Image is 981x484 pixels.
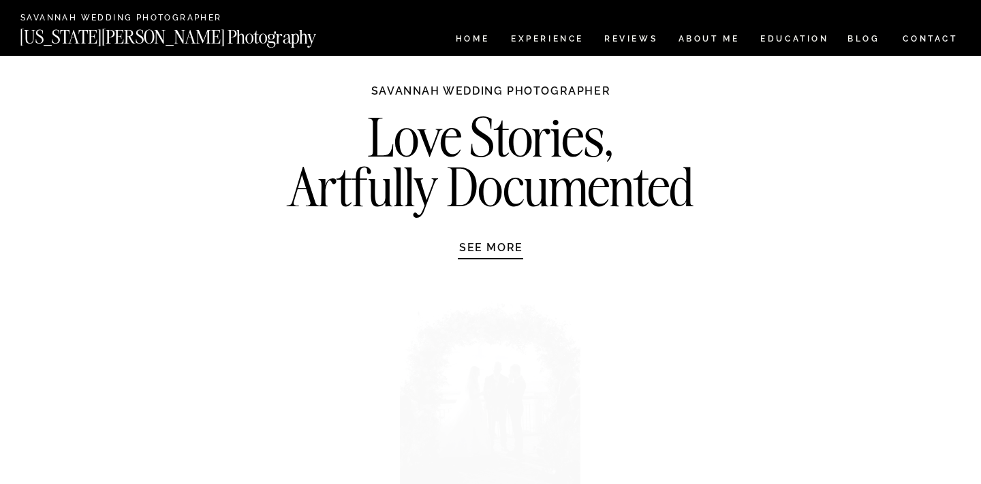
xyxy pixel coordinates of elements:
a: Experience [511,35,582,46]
a: HOME [453,35,492,46]
a: CONTACT [902,31,959,46]
a: BLOG [847,35,880,46]
a: Savannah Wedding Photographer [20,14,225,24]
a: [US_STATE][PERSON_NAME] Photography [20,28,362,39]
a: REVIEWS [604,35,655,46]
a: SEE MORE [426,240,556,254]
a: ABOUT ME [678,35,740,46]
h2: Love Stories, Artfully Documented [253,112,729,139]
h1: Savannah Wedding Photographer [363,84,619,111]
a: EDUCATION [759,35,830,46]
